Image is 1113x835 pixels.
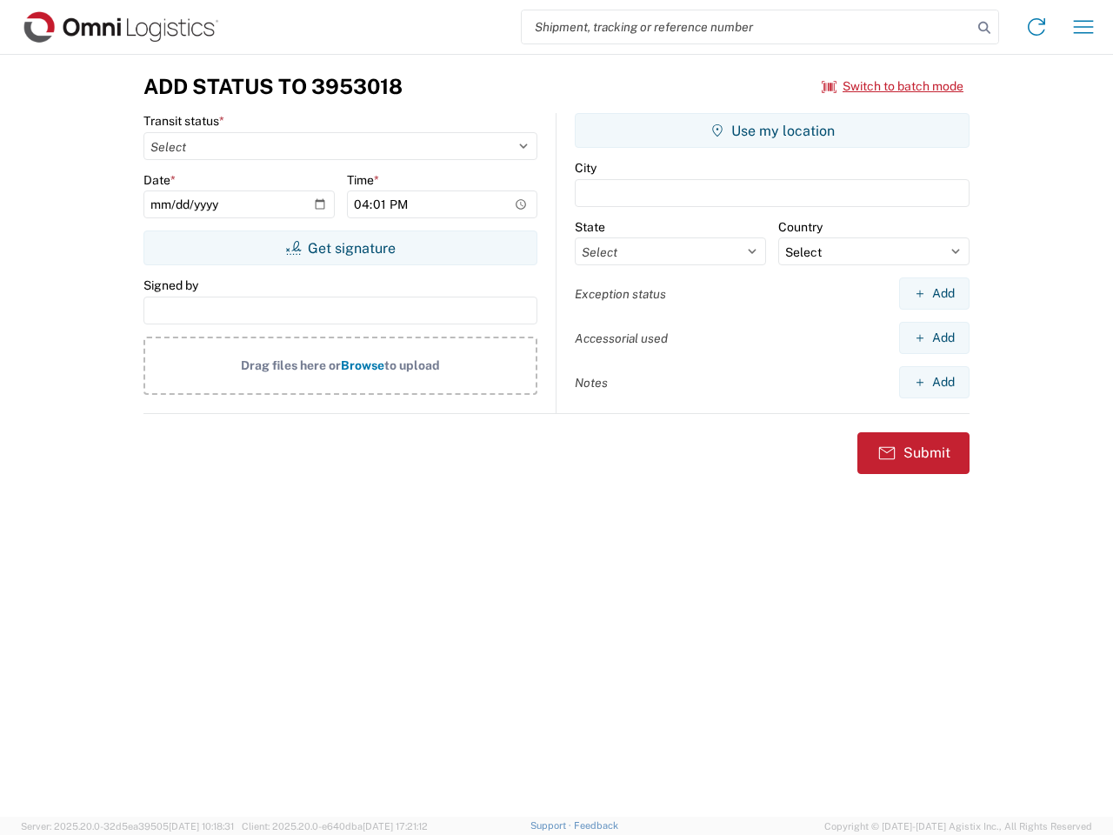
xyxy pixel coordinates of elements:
[363,821,428,832] span: [DATE] 17:21:12
[241,358,341,372] span: Drag files here or
[143,113,224,129] label: Transit status
[143,172,176,188] label: Date
[21,821,234,832] span: Server: 2025.20.0-32d5ea39505
[143,74,403,99] h3: Add Status to 3953018
[778,219,823,235] label: Country
[575,375,608,391] label: Notes
[822,72,963,101] button: Switch to batch mode
[242,821,428,832] span: Client: 2025.20.0-e640dba
[575,286,666,302] label: Exception status
[143,277,198,293] label: Signed by
[575,331,668,346] label: Accessorial used
[143,230,537,265] button: Get signature
[341,358,384,372] span: Browse
[899,366,970,398] button: Add
[857,432,970,474] button: Submit
[575,219,605,235] label: State
[824,818,1092,834] span: Copyright © [DATE]-[DATE] Agistix Inc., All Rights Reserved
[169,821,234,832] span: [DATE] 10:18:31
[899,322,970,354] button: Add
[574,820,618,831] a: Feedback
[575,113,970,148] button: Use my location
[384,358,440,372] span: to upload
[347,172,379,188] label: Time
[899,277,970,310] button: Add
[522,10,972,43] input: Shipment, tracking or reference number
[575,160,596,176] label: City
[530,820,574,831] a: Support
